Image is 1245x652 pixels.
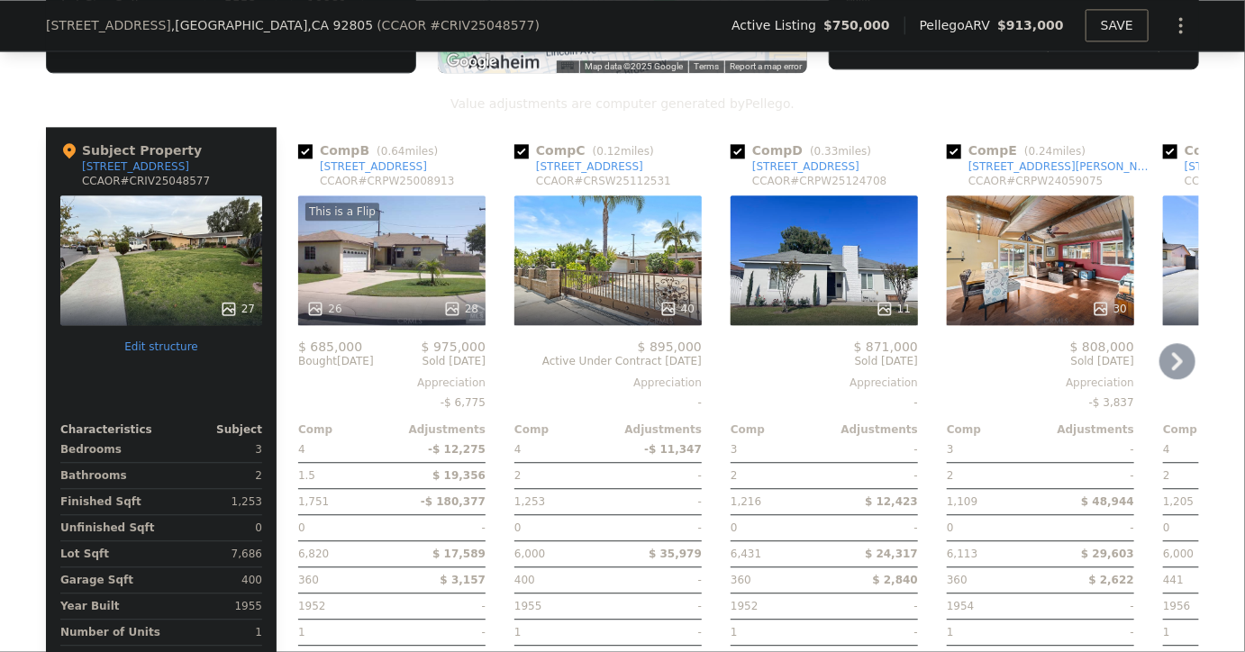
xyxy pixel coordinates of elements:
span: $ 2,840 [873,574,918,586]
span: 0 [514,521,522,534]
div: - [828,593,918,619]
div: - [1044,437,1134,462]
span: , CA 92805 [307,18,373,32]
span: Sold [DATE] [374,354,486,368]
span: 3 [947,443,954,456]
div: - [612,489,702,514]
div: 2 [947,463,1037,488]
div: Appreciation [514,376,702,390]
span: $ 2,622 [1089,574,1134,586]
div: 2 [514,463,604,488]
div: [DATE] [298,354,374,368]
div: 1952 [298,593,388,619]
div: CCAOR # CRPW25008913 [320,174,455,188]
span: $ 808,000 [1070,340,1134,354]
span: -$ 180,377 [421,495,486,508]
div: 1 [514,620,604,645]
div: 1 [168,620,262,645]
span: -$ 11,347 [644,443,702,456]
div: 400 [165,567,262,593]
a: Open this area in Google Maps (opens a new window) [442,50,502,73]
span: 4 [298,443,305,456]
div: Comp [731,422,824,437]
span: 360 [731,574,751,586]
span: ( miles) [369,145,445,158]
div: [STREET_ADDRESS][PERSON_NAME] [968,159,1156,174]
div: Value adjustments are computer generated by Pellego . [46,95,1199,113]
div: 2 [731,463,821,488]
div: Comp [298,422,392,437]
div: 1.5 [298,463,388,488]
div: 1 [947,620,1037,645]
text: Selected Comp [984,41,1052,52]
div: Comp E [947,141,1093,159]
span: 4 [1163,443,1170,456]
span: 441 [1163,574,1184,586]
div: Appreciation [298,376,486,390]
span: 360 [947,574,968,586]
a: [STREET_ADDRESS][PERSON_NAME] [947,159,1156,174]
a: Terms [694,61,719,71]
div: - [514,390,702,415]
span: 0 [731,521,738,534]
div: 26 [306,300,341,318]
span: ( miles) [586,145,661,158]
span: 0 [298,521,305,534]
span: $ 17,589 [432,548,486,560]
div: 1955 [514,593,604,619]
div: Subject Property [60,141,202,159]
div: 1 [298,620,388,645]
div: [STREET_ADDRESS] [320,159,427,174]
div: - [828,515,918,540]
button: Show Options [1163,7,1199,43]
div: 0 [165,515,262,540]
div: 1955 [165,593,262,619]
span: -$ 6,775 [441,396,486,409]
span: Active Listing [732,16,823,34]
span: 1,205 [1163,495,1194,508]
span: Sold [DATE] [947,354,1134,368]
span: $ 29,603 [1081,548,1134,560]
span: 0.12 [596,145,621,158]
div: - [612,515,702,540]
span: , [GEOGRAPHIC_DATA] [171,16,373,34]
span: $913,000 [997,18,1064,32]
span: Map data ©2025 Google [585,61,683,71]
span: $ 975,000 [422,340,486,354]
span: $ 685,000 [298,340,362,354]
span: $ 24,317 [865,548,918,560]
div: [STREET_ADDRESS] [82,159,189,174]
div: - [612,463,702,488]
span: Active Under Contract [DATE] [514,354,702,368]
div: Adjustments [824,422,918,437]
div: Lot Sqft [60,541,158,566]
div: Appreciation [947,376,1134,390]
a: [STREET_ADDRESS] [514,159,643,174]
button: Edit structure [60,340,262,354]
div: CCAOR # CRPW24059075 [968,174,1104,188]
span: 6,431 [731,548,761,560]
div: 28 [443,300,478,318]
div: CCAOR # CRPW25124708 [752,174,887,188]
div: Adjustments [392,422,486,437]
div: - [395,620,486,645]
span: 6,113 [947,548,977,560]
div: 1 [731,620,821,645]
span: 0.33 [814,145,839,158]
span: 360 [298,574,319,586]
div: Subject [161,422,262,437]
div: Garage Sqft [60,567,158,593]
div: Finished Sqft [60,489,158,514]
span: 1,216 [731,495,761,508]
span: $750,000 [823,16,890,34]
span: # CRIV25048577 [430,18,534,32]
span: 6,820 [298,548,329,560]
span: [STREET_ADDRESS] [46,16,171,34]
div: [STREET_ADDRESS] [536,159,643,174]
div: Unfinished Sqft [60,515,158,540]
div: - [828,463,918,488]
span: 1,751 [298,495,329,508]
div: [STREET_ADDRESS] [752,159,859,174]
span: $ 895,000 [638,340,702,354]
span: 0 [1163,521,1170,534]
